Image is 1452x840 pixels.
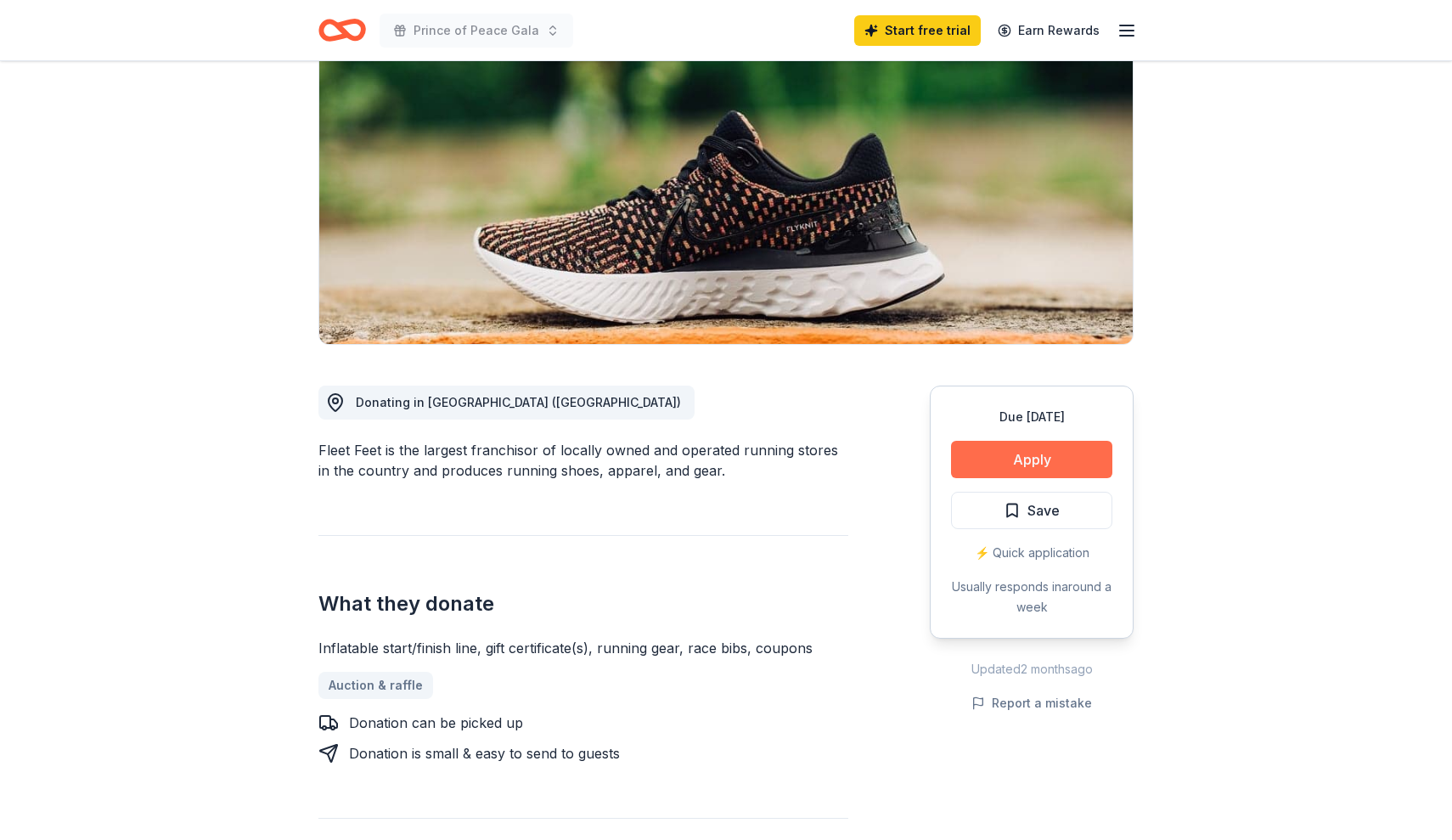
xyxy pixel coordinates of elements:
[356,395,681,409] span: Donating in [GEOGRAPHIC_DATA] ([GEOGRAPHIC_DATA])
[318,10,366,50] a: Home
[414,20,539,41] span: Prince of Peace Gala
[318,638,848,658] div: Inflatable start/finish line, gift certificate(s), running gear, race bibs, coupons
[318,672,433,699] a: Auction & raffle
[318,440,848,481] div: Fleet Feet is the largest franchisor of locally owned and operated running stores in the country ...
[930,659,1134,679] div: Updated 2 months ago
[988,15,1110,46] a: Earn Rewards
[318,590,848,617] h2: What they donate
[319,20,1133,344] img: Image for Fleet Feet (Houston)
[951,577,1112,617] div: Usually responds in around a week
[971,693,1092,713] button: Report a mistake
[951,441,1112,478] button: Apply
[951,407,1112,427] div: Due [DATE]
[349,713,523,733] div: Donation can be picked up
[951,492,1112,529] button: Save
[951,543,1112,563] div: ⚡️ Quick application
[854,15,981,46] a: Start free trial
[380,14,573,48] button: Prince of Peace Gala
[1027,499,1060,521] span: Save
[349,743,620,764] div: Donation is small & easy to send to guests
